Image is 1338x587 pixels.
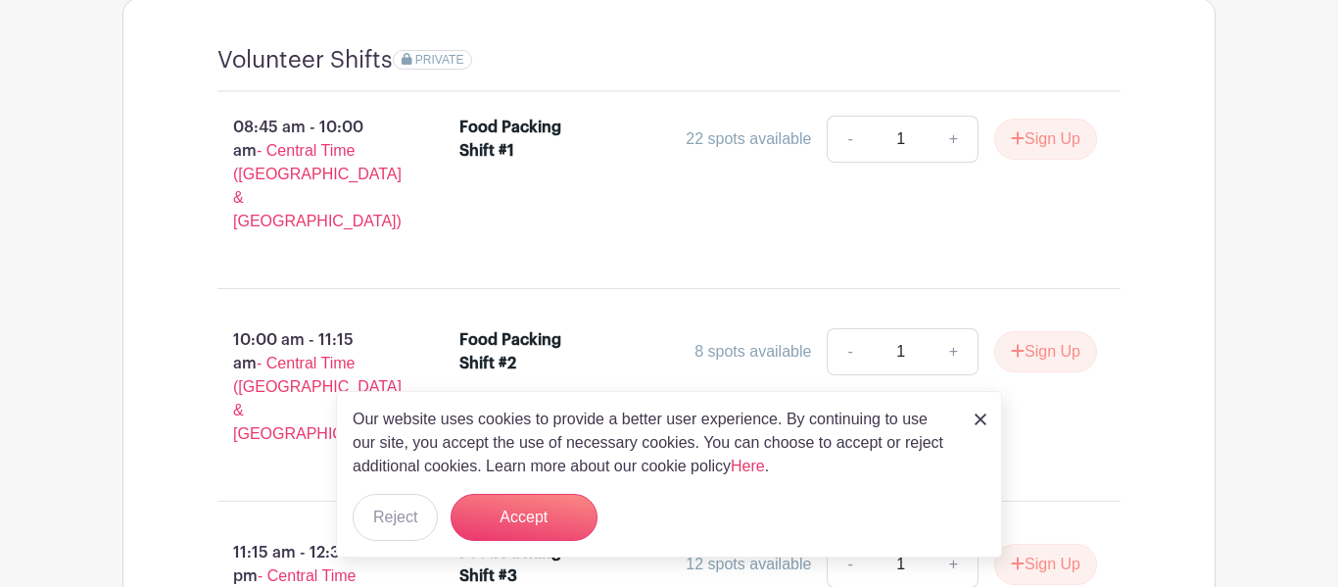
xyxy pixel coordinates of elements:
img: close_button-5f87c8562297e5c2d7936805f587ecaba9071eb48480494691a3f1689db116b3.svg [975,414,986,425]
button: Reject [353,494,438,541]
p: Our website uses cookies to provide a better user experience. By continuing to use our site, you ... [353,408,954,478]
div: 12 spots available [686,553,811,576]
a: + [930,116,979,163]
p: 10:00 am - 11:15 am [186,320,428,454]
span: - Central Time ([GEOGRAPHIC_DATA] & [GEOGRAPHIC_DATA]) [233,142,402,229]
div: Food Packing Shift #1 [459,116,596,163]
h4: Volunteer Shifts [217,46,393,74]
button: Sign Up [994,119,1097,160]
button: Sign Up [994,544,1097,585]
div: 22 spots available [686,127,811,151]
a: - [827,328,872,375]
a: + [930,328,979,375]
p: 08:45 am - 10:00 am [186,108,428,241]
a: Here [731,458,765,474]
div: 8 spots available [694,340,811,364]
span: - Central Time ([GEOGRAPHIC_DATA] & [GEOGRAPHIC_DATA]) [233,355,402,442]
button: Sign Up [994,331,1097,372]
button: Accept [451,494,597,541]
div: Food Packing Shift #2 [459,328,596,375]
a: - [827,116,872,163]
span: PRIVATE [415,53,464,67]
